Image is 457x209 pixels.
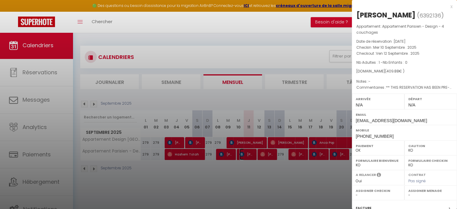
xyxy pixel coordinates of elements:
span: ( ) [417,11,444,20]
label: Contrat [408,172,426,176]
label: Assigner Checkin [356,188,401,194]
div: x [352,3,452,10]
i: Sélectionner OUI si vous souhaiter envoyer les séquences de messages post-checkout [377,172,381,179]
button: Ouvrir le widget de chat LiveChat [5,2,23,20]
label: Assigner Menage [408,188,453,194]
div: [PERSON_NAME] [356,10,416,20]
span: [EMAIL_ADDRESS][DOMAIN_NAME] [356,118,427,123]
span: Appartement Parisien - Design - 4 couchages [356,24,444,35]
span: Ven 12 Septembre . 2025 [376,51,419,56]
span: N/A [356,103,363,107]
label: Caution [408,143,453,149]
label: Email [356,112,453,118]
p: Checkin : [356,45,452,51]
span: [PHONE_NUMBER] [356,134,394,139]
label: Paiement [356,143,401,149]
span: - [368,79,370,84]
label: Départ [408,96,453,102]
span: Nb Enfants : 0 [383,60,407,65]
span: ( € ) [385,69,404,74]
span: Mer 10 Septembre . 2025 [373,45,416,50]
p: Notes : [356,78,452,85]
label: Formulaire Bienvenue [356,158,401,164]
p: Date de réservation : [356,38,452,45]
span: 6392136 [419,12,441,19]
label: Arrivée [356,96,401,102]
p: Checkout : [356,51,452,57]
span: Pas signé [408,178,426,183]
span: 409.88 [386,69,399,74]
iframe: Chat [431,182,452,204]
label: Formulaire Checkin [408,158,453,164]
span: N/A [408,103,415,107]
span: [DATE] [394,39,406,44]
div: [DOMAIN_NAME] [356,69,452,74]
label: A relancer [356,172,376,177]
p: Commentaires : [356,85,452,91]
label: Mobile [356,127,453,133]
span: Nb Adultes : 1 - [356,60,407,65]
p: Appartement : [356,23,452,35]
